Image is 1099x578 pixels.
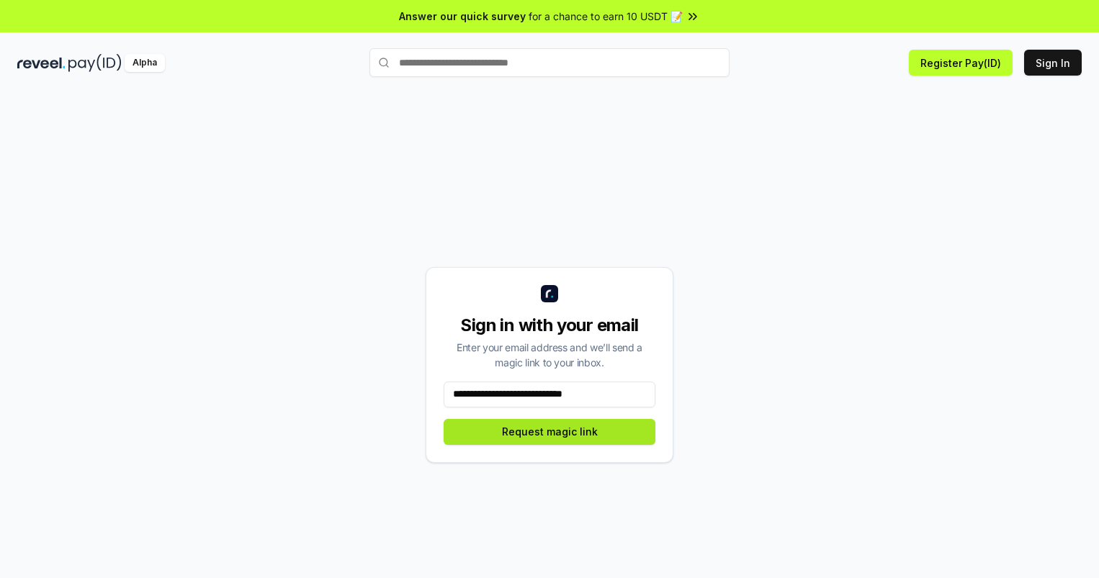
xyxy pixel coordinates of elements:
span: Answer our quick survey [399,9,526,24]
div: Enter your email address and we’ll send a magic link to your inbox. [444,340,655,370]
img: reveel_dark [17,54,66,72]
img: logo_small [541,285,558,302]
span: for a chance to earn 10 USDT 📝 [529,9,683,24]
button: Request magic link [444,419,655,445]
div: Alpha [125,54,165,72]
button: Register Pay(ID) [909,50,1013,76]
button: Sign In [1024,50,1082,76]
img: pay_id [68,54,122,72]
div: Sign in with your email [444,314,655,337]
